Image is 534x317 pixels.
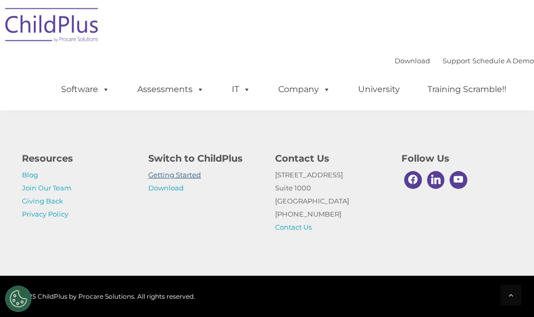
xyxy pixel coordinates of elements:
[14,292,195,300] span: © 2025 ChildPlus by Procare Solutions. All rights reserved.
[148,151,259,166] h4: Switch to ChildPlus
[221,79,261,100] a: IT
[268,79,341,100] a: Company
[401,168,424,191] a: Facebook
[22,210,68,218] a: Privacy Policy
[424,168,447,191] a: Linkedin
[395,56,534,65] font: |
[447,168,470,191] a: Youtube
[5,286,31,312] button: Cookies Settings
[348,79,410,100] a: University
[395,56,430,65] a: Download
[148,184,184,192] a: Download
[148,171,201,179] a: Getting Started
[275,151,386,166] h4: Contact Us
[22,151,133,166] h4: Resources
[275,168,386,234] p: [STREET_ADDRESS] Suite 1000 [GEOGRAPHIC_DATA] [PHONE_NUMBER]
[401,151,513,166] h4: Follow Us
[22,184,72,192] a: Join Our Team
[51,79,120,100] a: Software
[443,56,470,65] a: Support
[417,79,517,100] a: Training Scramble!!
[127,79,215,100] a: Assessments
[22,197,63,205] a: Giving Back
[22,171,38,179] a: Blog
[472,56,534,65] a: Schedule A Demo
[275,223,312,231] a: Contact Us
